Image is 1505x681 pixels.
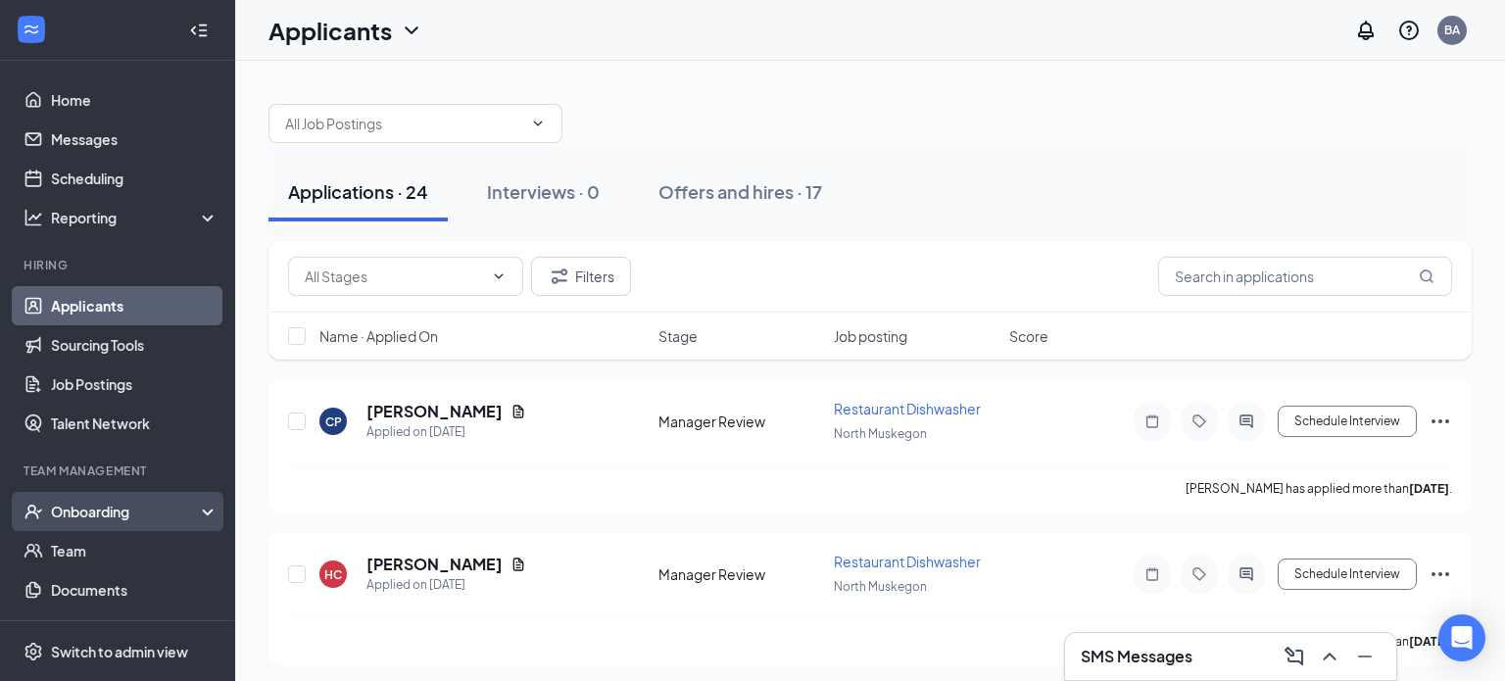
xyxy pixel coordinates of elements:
a: Home [51,80,218,120]
svg: Ellipses [1429,562,1452,586]
span: Name · Applied On [319,326,438,346]
svg: ActiveChat [1235,566,1258,582]
div: Applied on [DATE] [366,575,526,595]
svg: Analysis [24,208,43,227]
span: Restaurant Dishwasher [834,553,981,570]
input: All Job Postings [285,113,522,134]
h1: Applicants [268,14,392,47]
div: Manager Review [658,412,822,431]
a: Talent Network [51,404,218,443]
svg: ChevronDown [530,116,546,131]
div: HC [324,566,342,583]
a: Job Postings [51,365,218,404]
span: Restaurant Dishwasher [834,400,981,417]
h5: [PERSON_NAME] [366,554,503,575]
svg: Note [1141,413,1164,429]
div: Manager Review [658,564,822,584]
div: Team Management [24,462,215,479]
span: North Muskegon [834,579,927,594]
button: Schedule Interview [1278,559,1417,590]
svg: Settings [24,642,43,661]
a: Sourcing Tools [51,325,218,365]
h5: [PERSON_NAME] [366,401,503,422]
div: Applications · 24 [288,179,428,204]
div: Onboarding [51,502,202,521]
svg: Collapse [189,21,209,40]
div: Open Intercom Messenger [1438,614,1485,661]
button: Minimize [1349,641,1381,672]
svg: Document [510,404,526,419]
svg: ChevronDown [491,268,507,284]
svg: ChevronDown [400,19,423,42]
b: [DATE] [1409,481,1449,496]
svg: QuestionInfo [1397,19,1421,42]
a: Surveys [51,609,218,649]
svg: Filter [548,265,571,288]
svg: Ellipses [1429,410,1452,433]
a: Documents [51,570,218,609]
div: Applied on [DATE] [366,422,526,442]
svg: ComposeMessage [1283,645,1306,668]
span: Stage [658,326,698,346]
div: CP [325,413,342,430]
svg: MagnifyingGlass [1419,268,1434,284]
a: Scheduling [51,159,218,198]
svg: WorkstreamLogo [22,20,41,39]
div: Hiring [24,257,215,273]
svg: UserCheck [24,502,43,521]
a: Team [51,531,218,570]
div: Interviews · 0 [487,179,600,204]
svg: Tag [1188,566,1211,582]
div: Offers and hires · 17 [658,179,822,204]
a: Applicants [51,286,218,325]
input: All Stages [305,266,483,287]
h3: SMS Messages [1081,646,1192,667]
div: Reporting [51,208,219,227]
p: [PERSON_NAME] has applied more than . [1186,480,1452,497]
svg: Note [1141,566,1164,582]
svg: ActiveChat [1235,413,1258,429]
button: ComposeMessage [1279,641,1310,672]
svg: ChevronUp [1318,645,1341,668]
svg: Notifications [1354,19,1378,42]
button: Schedule Interview [1278,406,1417,437]
div: BA [1444,22,1460,38]
svg: Document [510,557,526,572]
button: ChevronUp [1314,641,1345,672]
div: Switch to admin view [51,642,188,661]
svg: Tag [1188,413,1211,429]
svg: Minimize [1353,645,1377,668]
button: Filter Filters [531,257,631,296]
a: Messages [51,120,218,159]
span: Score [1009,326,1048,346]
input: Search in applications [1158,257,1452,296]
b: [DATE] [1409,634,1449,649]
span: North Muskegon [834,426,927,441]
span: Job posting [834,326,907,346]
